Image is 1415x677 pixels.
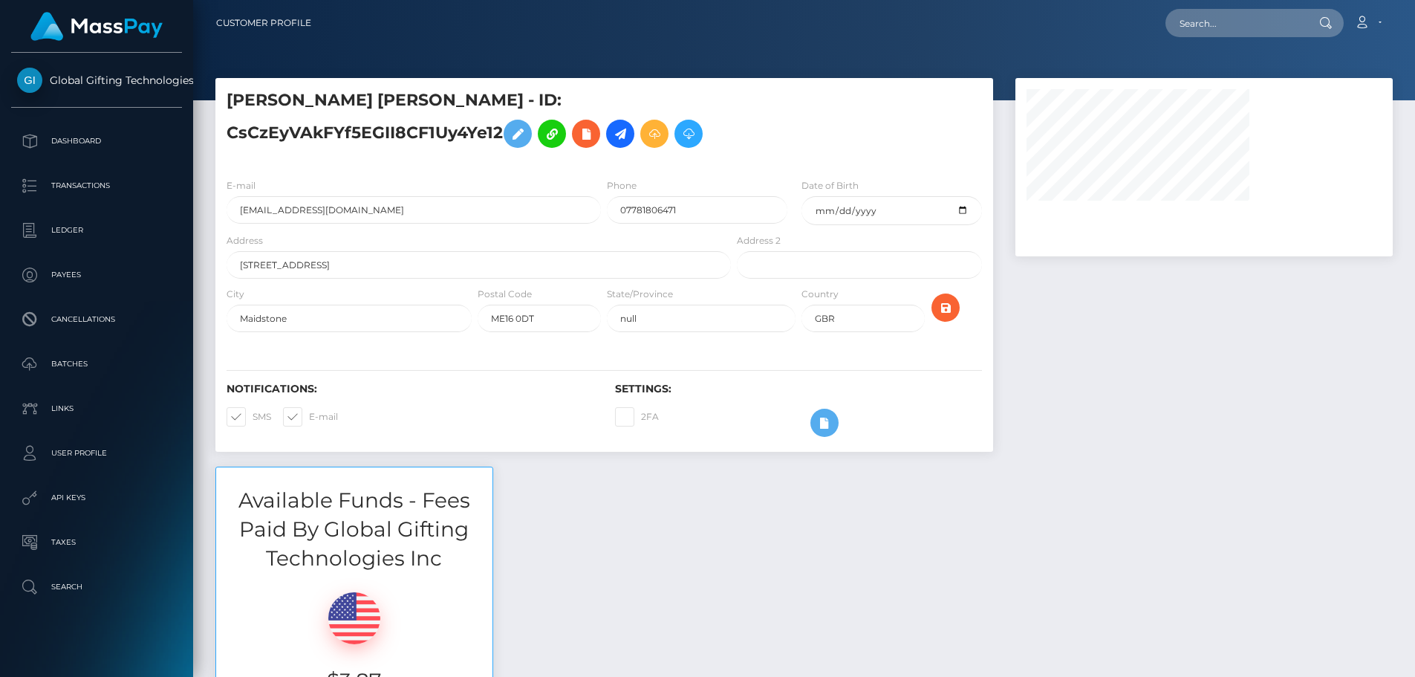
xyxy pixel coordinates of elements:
[17,398,176,420] p: Links
[216,486,492,574] h3: Available Funds - Fees Paid By Global Gifting Technologies Inc
[227,383,593,395] h6: Notifications:
[607,179,637,192] label: Phone
[30,12,163,41] img: MassPay Logo
[17,576,176,598] p: Search
[17,308,176,331] p: Cancellations
[283,407,338,427] label: E-mail
[17,68,42,93] img: Global Gifting Technologies Inc
[17,442,176,464] p: User Profile
[801,288,839,301] label: Country
[11,479,182,516] a: API Keys
[328,592,380,644] img: USD.png
[606,120,634,148] a: Initiate Payout
[216,7,311,39] a: Customer Profile
[17,219,176,242] p: Ledger
[11,390,182,427] a: Links
[17,353,176,375] p: Batches
[11,301,182,338] a: Cancellations
[615,407,659,427] label: 2FA
[11,167,182,204] a: Transactions
[11,524,182,561] a: Taxes
[11,346,182,383] a: Batches
[1165,9,1305,37] input: Search...
[11,256,182,294] a: Payees
[11,123,182,160] a: Dashboard
[227,234,263,247] label: Address
[17,264,176,286] p: Payees
[227,288,244,301] label: City
[17,175,176,197] p: Transactions
[478,288,532,301] label: Postal Code
[227,407,271,427] label: SMS
[737,234,781,247] label: Address 2
[17,130,176,152] p: Dashboard
[607,288,673,301] label: State/Province
[11,569,182,606] a: Search
[11,212,182,249] a: Ledger
[227,89,723,155] h5: [PERSON_NAME] [PERSON_NAME] - ID: CsCzEyVAkFYf5EGII8CF1Uy4Ye12
[615,383,981,395] h6: Settings:
[11,435,182,472] a: User Profile
[11,74,182,87] span: Global Gifting Technologies Inc
[801,179,859,192] label: Date of Birth
[17,487,176,509] p: API Keys
[227,179,256,192] label: E-mail
[17,531,176,554] p: Taxes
